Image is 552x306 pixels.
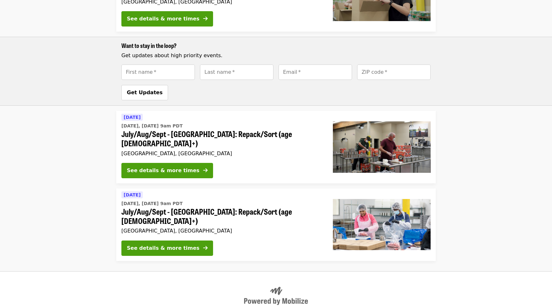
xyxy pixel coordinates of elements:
[116,111,436,183] a: See details for "July/Aug/Sept - Portland: Repack/Sort (age 16+)"
[203,245,208,251] i: arrow-right icon
[121,52,222,58] span: Get updates about high priority events.
[121,65,195,80] input: [object Object]
[121,207,323,226] span: July/Aug/Sept - [GEOGRAPHIC_DATA]: Repack/Sort (age [DEMOGRAPHIC_DATA]+)
[121,150,323,157] div: [GEOGRAPHIC_DATA], [GEOGRAPHIC_DATA]
[121,129,323,148] span: July/Aug/Sept - [GEOGRAPHIC_DATA]: Repack/Sort (age [DEMOGRAPHIC_DATA]+)
[333,121,431,172] img: July/Aug/Sept - Portland: Repack/Sort (age 16+) organized by Oregon Food Bank
[200,65,273,80] input: [object Object]
[116,188,436,261] a: See details for "July/Aug/Sept - Beaverton: Repack/Sort (age 10+)"
[357,65,431,80] input: [object Object]
[124,192,141,197] span: [DATE]
[121,85,168,100] button: Get Updates
[127,167,199,174] div: See details & more times
[203,16,208,22] i: arrow-right icon
[121,241,213,256] button: See details & more times
[121,123,183,129] time: [DATE], [DATE] 9am PDT
[279,65,352,80] input: [object Object]
[121,228,323,234] div: [GEOGRAPHIC_DATA], [GEOGRAPHIC_DATA]
[244,287,308,305] img: Powered by Mobilize
[127,15,199,23] div: See details & more times
[127,89,163,96] span: Get Updates
[121,163,213,178] button: See details & more times
[121,41,177,50] span: Want to stay in the loop?
[121,200,183,207] time: [DATE], [DATE] 9am PDT
[333,199,431,250] img: July/Aug/Sept - Beaverton: Repack/Sort (age 10+) organized by Oregon Food Bank
[203,167,208,173] i: arrow-right icon
[127,244,199,252] div: See details & more times
[121,11,213,27] button: See details & more times
[124,115,141,120] span: [DATE]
